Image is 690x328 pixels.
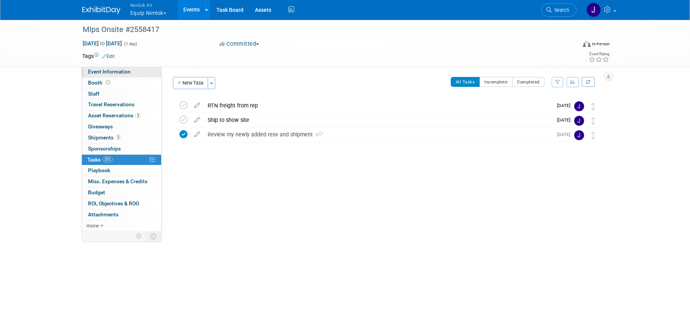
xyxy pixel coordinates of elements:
span: Sponsorships [88,146,121,152]
div: Event Format [532,40,610,51]
span: Shipments [88,134,121,141]
span: Playbook [88,167,110,173]
a: Booth [82,78,161,88]
img: Jamie Dunn [574,130,584,140]
span: Booth not reserved yet [104,80,112,85]
a: more [82,221,161,231]
span: Booth [88,80,112,86]
a: Travel Reservations [82,99,161,110]
span: Giveaways [88,123,113,130]
img: Jamie Dunn [574,101,584,111]
span: 2 [135,113,141,118]
span: Staff [88,91,99,97]
span: Nimlok KY [130,1,166,9]
span: 9 [313,133,323,138]
a: edit [191,102,204,109]
span: Tasks [87,157,113,163]
div: Review my newly added resv and shipment [204,128,552,141]
a: edit [191,117,204,123]
a: edit [191,131,204,138]
i: Move task [591,117,595,125]
span: [DATE] [557,132,574,137]
a: Playbook [82,165,161,176]
a: Refresh [582,77,595,87]
button: Completed [512,77,544,87]
td: Toggle Event Tabs [146,231,161,241]
span: Search [552,7,569,13]
a: Giveaways [82,122,161,132]
a: Asset Reservations2 [82,110,161,121]
span: Asset Reservations [88,112,141,118]
div: Ship to show site [204,114,552,126]
div: Event Rating [589,52,609,56]
span: Event Information [88,69,131,75]
td: Personalize Event Tab Strip [133,231,146,241]
img: Jamie Dunn [586,3,601,17]
button: New Task [173,77,208,89]
span: more [86,222,99,229]
img: Format-Inperson.png [583,41,591,47]
span: [DATE] [557,103,574,108]
span: Attachments [88,211,118,218]
span: [DATE] [DATE] [82,40,122,47]
span: [DATE] [557,117,574,123]
a: Attachments [82,210,161,220]
a: Edit [102,54,115,59]
a: Budget [82,187,161,198]
span: 2 [115,134,121,140]
button: Incomplete [479,77,512,87]
span: (1 day) [123,42,137,46]
a: Sponsorships [82,144,161,154]
i: Move task [591,103,595,110]
button: All Tasks [451,77,480,87]
div: Mlps Onsite #2558417 [80,23,565,37]
span: Misc. Expenses & Credits [88,178,147,184]
div: RTN freight from rep [204,99,552,112]
a: Search [541,3,576,17]
a: Misc. Expenses & Credits [82,176,161,187]
a: Event Information [82,67,161,77]
span: Budget [88,189,105,195]
a: ROI, Objectives & ROO [82,198,161,209]
img: ExhibitDay [82,6,120,14]
span: to [99,40,106,46]
span: 33% [102,157,113,162]
i: Move task [591,132,595,139]
button: Committed [217,40,262,48]
a: Staff [82,89,161,99]
a: Tasks33% [82,155,161,165]
span: ROI, Objectives & ROO [88,200,139,206]
td: Tags [82,52,115,60]
a: Shipments2 [82,133,161,143]
div: In-Person [592,41,610,47]
span: Travel Reservations [88,101,134,107]
img: Jamie Dunn [574,116,584,126]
